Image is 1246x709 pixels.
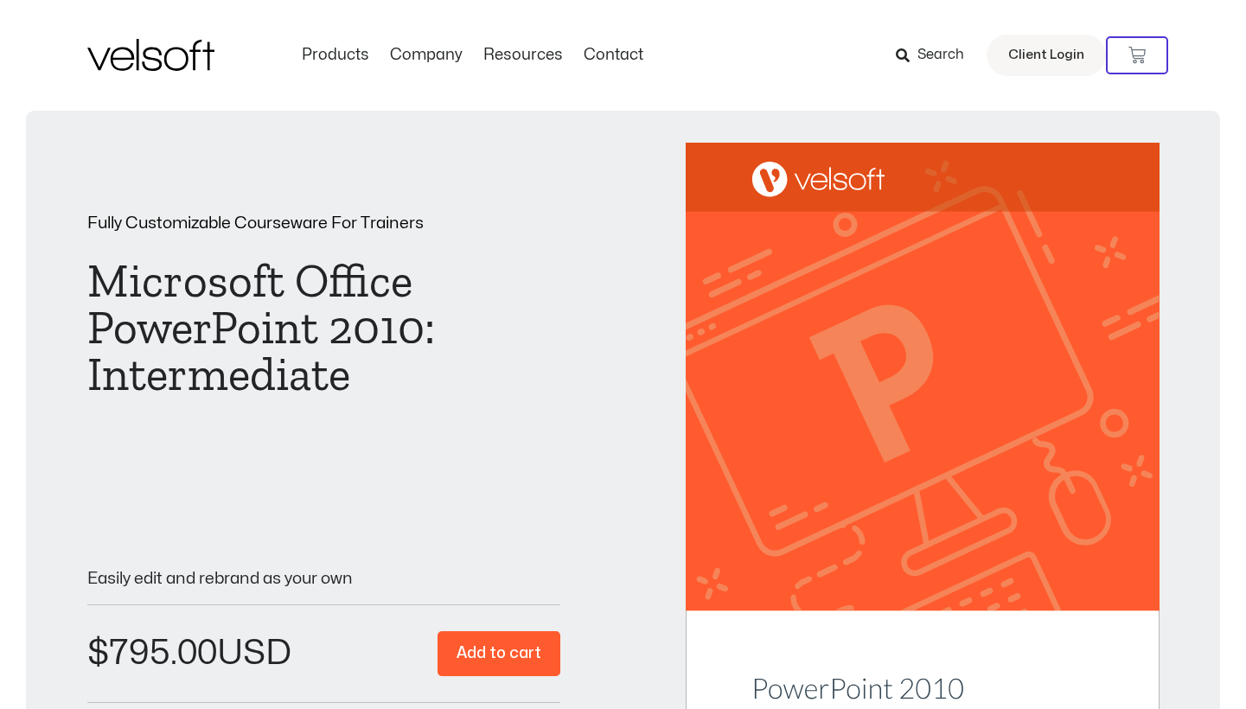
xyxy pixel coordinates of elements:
button: Add to cart [438,631,560,677]
a: Client Login [987,35,1106,76]
a: ProductsMenu Toggle [291,46,380,65]
a: CompanyMenu Toggle [380,46,473,65]
span: Client Login [1008,44,1084,67]
bdi: 795.00 [87,636,217,670]
a: Search [896,41,976,70]
a: ResourcesMenu Toggle [473,46,573,65]
span: Search [917,44,964,67]
nav: Menu [291,46,654,65]
a: ContactMenu Toggle [573,46,654,65]
img: Velsoft Training Materials [87,39,214,71]
p: Easily edit and rebrand as your own [87,571,561,587]
h1: Microsoft Office PowerPoint 2010: Intermediate [87,258,561,398]
p: Fully Customizable Courseware For Trainers [87,215,561,232]
span: $ [87,636,109,670]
